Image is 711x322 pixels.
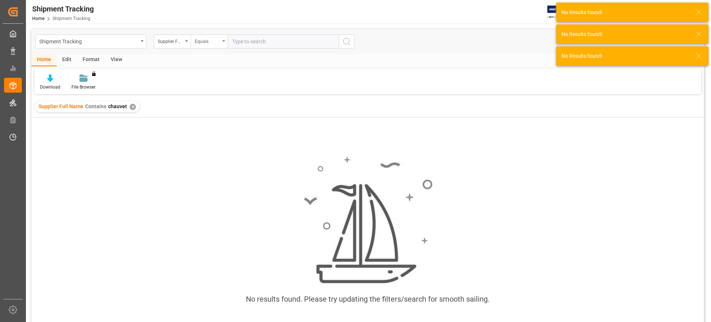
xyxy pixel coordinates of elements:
[158,36,183,45] div: Supplier Full Name
[547,6,573,19] img: Exertis%20JAM%20-%20Email%20Logo.jpg_1722504956.jpg
[39,36,138,46] div: Shipment Tracking
[57,54,77,66] div: Edit
[32,16,44,21] a: Home
[77,54,105,66] div: Format
[303,156,433,285] img: smooth_sailing.jpeg
[35,34,146,49] button: open menu
[85,103,106,109] span: Contains
[191,34,228,49] button: open menu
[105,54,128,66] div: View
[130,104,136,110] div: ✕
[246,293,490,305] div: No results found. Please try updating the filters/search for smooth sailing.
[561,30,689,38] div: No Results found!
[40,84,60,90] div: Download
[154,34,191,49] button: open menu
[108,103,127,109] span: chauvet
[339,34,354,49] button: search button
[32,3,94,14] div: Shipment Tracking
[39,103,83,109] span: Supplier Full Name
[228,34,339,49] input: Type to search
[561,9,689,16] div: No Results found!
[31,54,57,66] div: Home
[195,36,220,45] div: Equals
[561,52,689,60] div: No Results found!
